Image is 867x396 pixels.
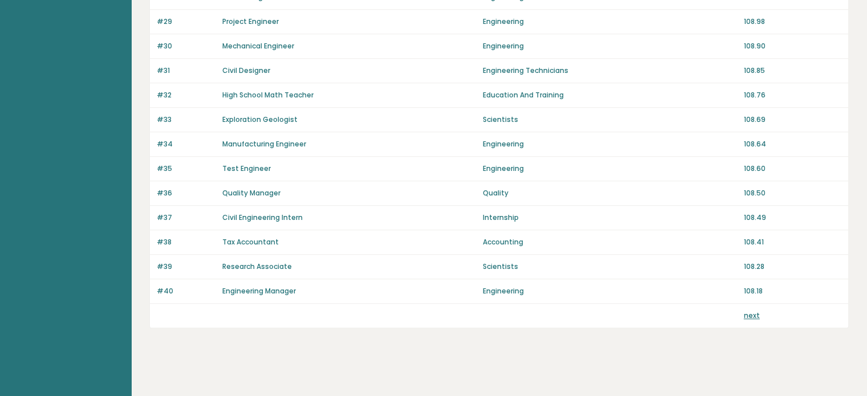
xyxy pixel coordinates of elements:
p: #34 [157,139,215,149]
p: Engineering [483,17,736,27]
p: 108.41 [744,237,841,247]
p: #35 [157,164,215,174]
a: Test Engineer [222,164,271,173]
a: next [744,311,760,320]
p: Quality [483,188,736,198]
p: #33 [157,115,215,125]
p: Scientists [483,262,736,272]
p: Engineering [483,139,736,149]
p: 108.90 [744,41,841,51]
p: Scientists [483,115,736,125]
p: 108.49 [744,213,841,223]
a: Research Associate [222,262,292,271]
p: Engineering [483,164,736,174]
p: Engineering Technicians [483,66,736,76]
p: Accounting [483,237,736,247]
p: 108.85 [744,66,841,76]
p: #29 [157,17,215,27]
a: High School Math Teacher [222,90,314,100]
p: 108.50 [744,188,841,198]
p: Internship [483,213,736,223]
p: 108.98 [744,17,841,27]
a: Mechanical Engineer [222,41,294,51]
a: Tax Accountant [222,237,279,247]
p: Engineering [483,41,736,51]
p: 108.64 [744,139,841,149]
p: #40 [157,286,215,296]
p: 108.18 [744,286,841,296]
a: Civil Designer [222,66,270,75]
p: #37 [157,213,215,223]
p: #31 [157,66,215,76]
a: Quality Manager [222,188,280,198]
p: Engineering [483,286,736,296]
p: #38 [157,237,215,247]
a: Civil Engineering Intern [222,213,303,222]
p: #39 [157,262,215,272]
a: Engineering Manager [222,286,296,296]
a: Manufacturing Engineer [222,139,306,149]
p: #32 [157,90,215,100]
a: Exploration Geologist [222,115,298,124]
p: 108.76 [744,90,841,100]
p: #30 [157,41,215,51]
p: Education And Training [483,90,736,100]
p: 108.28 [744,262,841,272]
p: 108.60 [744,164,841,174]
p: #36 [157,188,215,198]
a: Project Engineer [222,17,279,26]
p: 108.69 [744,115,841,125]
